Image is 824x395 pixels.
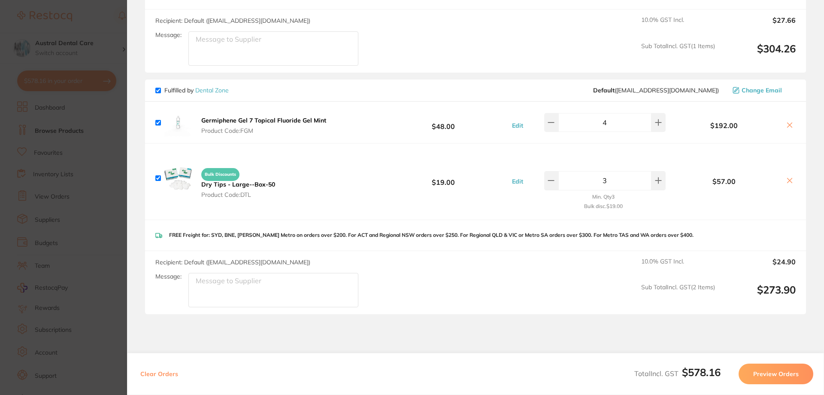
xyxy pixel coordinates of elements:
[592,194,615,200] small: Min. Qty 3
[164,165,192,192] img: NWlpaGEyZg
[742,87,782,94] span: Change Email
[730,86,796,94] button: Change Email
[379,115,507,131] b: $48.00
[509,178,526,185] button: Edit
[155,17,310,24] span: Recipient: Default ( [EMAIL_ADDRESS][DOMAIN_NAME] )
[593,86,615,94] b: Default
[722,258,796,277] output: $24.90
[164,109,192,136] img: ZHRoaXJ4Mw
[668,122,780,129] b: $192.00
[138,364,181,384] button: Clear Orders
[195,86,229,94] a: Dental Zone
[201,168,239,181] span: Bulk Discounts
[379,170,507,186] b: $19.00
[199,116,329,135] button: Germiphene Gel 7 Topical Fluoride Gel Mint Product Code:FGM
[641,284,715,307] span: Sub Total Incl. GST ( 2 Items)
[641,16,715,35] span: 10.0 % GST Incl.
[155,273,182,280] label: Message:
[668,178,780,185] b: $57.00
[201,127,326,134] span: Product Code: FGM
[634,369,721,378] span: Total Incl. GST
[722,284,796,307] output: $273.90
[201,181,275,188] b: Dry Tips - Large--Box-50
[509,122,526,129] button: Edit
[199,164,278,199] button: Bulk Discounts Dry Tips - Large--Box-50 Product Code:DTL
[722,43,796,66] output: $304.26
[155,31,182,39] label: Message:
[201,116,326,124] b: Germiphene Gel 7 Topical Fluoride Gel Mint
[584,203,623,209] small: Bulk disc. $19.00
[169,232,694,238] p: FREE Freight for: SYD, BNE, [PERSON_NAME] Metro on orders over $200. For ACT and Regional NSW ord...
[739,364,813,384] button: Preview Orders
[641,258,715,277] span: 10.0 % GST Incl.
[641,43,715,66] span: Sub Total Incl. GST ( 1 Items)
[164,87,229,94] p: Fulfilled by
[682,366,721,379] b: $578.16
[201,191,275,198] span: Product Code: DTL
[593,87,719,94] span: hello@dentalzone.com.au
[155,258,310,266] span: Recipient: Default ( [EMAIL_ADDRESS][DOMAIN_NAME] )
[722,16,796,35] output: $27.66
